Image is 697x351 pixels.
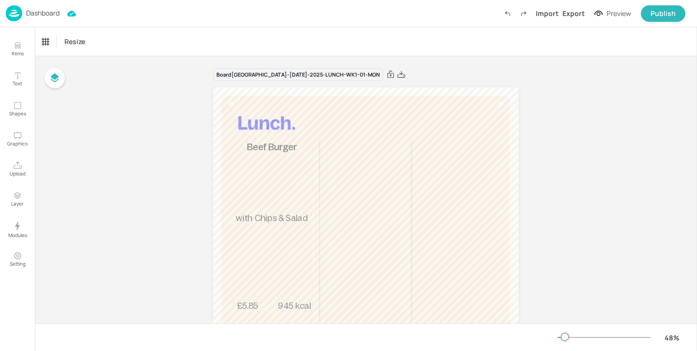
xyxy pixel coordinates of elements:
[515,5,532,22] label: Redo (Ctrl + Y)
[26,10,60,16] p: Dashboard
[499,5,515,22] label: Undo (Ctrl + Z)
[651,8,676,19] div: Publish
[237,301,258,311] span: £5.85
[660,333,683,343] div: 48 %
[641,5,685,22] button: Publish
[6,5,22,21] img: logo-86c26b7e.jpg
[278,301,311,311] span: 945 kcal
[236,213,308,223] span: with Chips & Salad
[247,142,297,152] span: Beef Burger
[562,8,585,18] div: Export
[589,6,637,21] button: Preview
[606,8,631,19] div: Preview
[213,68,383,81] div: Board [GEOGRAPHIC_DATA]-[DATE]-2025-LUNCH-WK1-01-MON
[62,36,87,47] span: Resize
[536,8,559,18] div: Import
